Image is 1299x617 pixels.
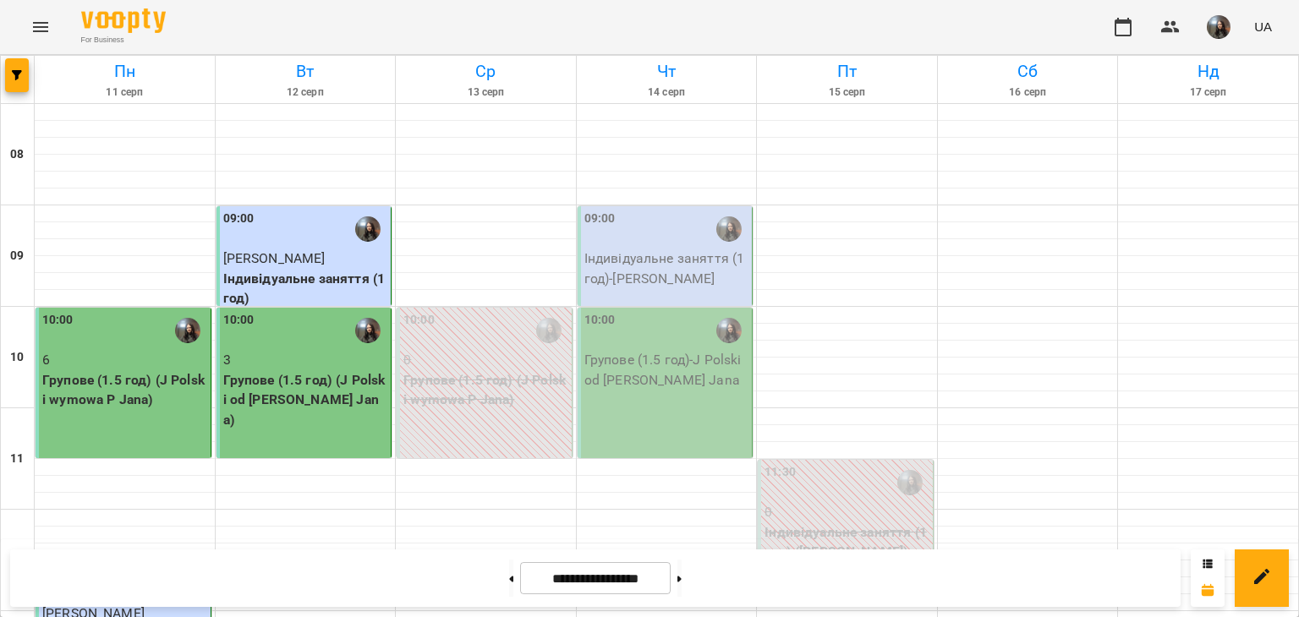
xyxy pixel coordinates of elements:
[42,311,74,330] label: 10:00
[584,350,749,390] p: Групове (1.5 год) - J Polski od [PERSON_NAME] Jana
[1121,85,1296,101] h6: 17 серп
[10,450,24,468] h6: 11
[37,85,212,101] h6: 11 серп
[175,318,200,343] img: Бойцун Яна Вікторівна
[42,370,207,410] p: Групове (1.5 год) (J Polski wymowa P Jana)
[1254,18,1272,35] span: UA
[403,311,435,330] label: 10:00
[223,350,388,370] p: 3
[765,502,929,522] p: 0
[20,7,61,47] button: Menu
[10,247,24,265] h6: 09
[37,58,212,85] h6: Пн
[398,58,573,85] h6: Ср
[355,216,381,242] img: Бойцун Яна Вікторівна
[536,318,562,343] img: Бойцун Яна Вікторівна
[218,58,393,85] h6: Вт
[403,350,568,370] p: 0
[1207,15,1230,39] img: 3223da47ea16ff58329dec54ac365d5d.JPG
[355,318,381,343] img: Бойцун Яна Вікторівна
[398,85,573,101] h6: 13 серп
[10,145,24,164] h6: 08
[223,370,388,430] p: Групове (1.5 год) (J Polski od [PERSON_NAME] Jana)
[584,248,749,288] p: Індивідуальне заняття (1 год) - [PERSON_NAME]
[765,522,929,562] p: Індивідуальне заняття (1 год) ([PERSON_NAME])
[759,85,935,101] h6: 15 серп
[223,269,388,308] p: Індивідуальне заняття (1 год)
[584,311,616,330] label: 10:00
[579,58,754,85] h6: Чт
[1247,11,1279,42] button: UA
[584,210,616,228] label: 09:00
[81,35,166,46] span: For Business
[223,250,326,266] span: [PERSON_NAME]
[897,470,923,495] img: Бойцун Яна Вікторівна
[940,85,1115,101] h6: 16 серп
[403,370,568,410] p: Групове (1.5 год) (J Polski wymowa P Jana)
[579,85,754,101] h6: 14 серп
[759,58,935,85] h6: Пт
[42,350,207,370] p: 6
[223,210,255,228] label: 09:00
[1121,58,1296,85] h6: Нд
[765,463,796,482] label: 11:30
[716,318,742,343] img: Бойцун Яна Вікторівна
[223,311,255,330] label: 10:00
[940,58,1115,85] h6: Сб
[10,348,24,367] h6: 10
[81,8,166,33] img: Voopty Logo
[716,216,742,242] img: Бойцун Яна Вікторівна
[218,85,393,101] h6: 12 серп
